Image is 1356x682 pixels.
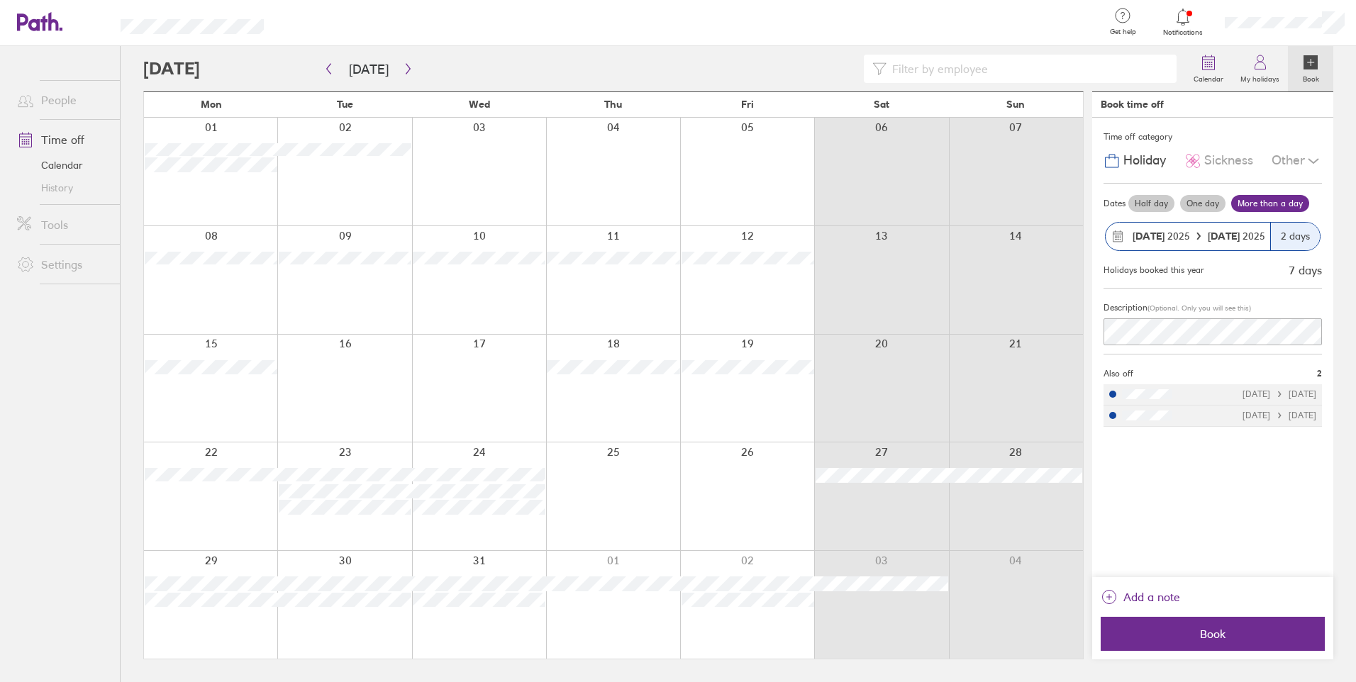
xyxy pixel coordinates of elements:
label: My holidays [1232,71,1288,84]
a: Notifications [1160,7,1206,37]
strong: [DATE] [1133,230,1165,242]
span: Get help [1100,28,1146,36]
div: [DATE] [DATE] [1243,410,1316,420]
span: Sat [874,99,889,110]
span: Add a note [1123,586,1180,608]
a: Tools [6,211,120,239]
span: Fri [741,99,754,110]
div: 7 days [1289,264,1322,276]
a: People [6,86,120,114]
button: Book [1101,617,1325,651]
a: Time off [6,125,120,154]
button: [DATE] 2025[DATE] 20252 days [1104,215,1322,258]
label: Half day [1128,195,1174,212]
span: 2025 [1133,230,1190,242]
span: Book [1111,627,1315,640]
span: 2 [1317,369,1322,379]
a: Settings [6,250,120,279]
a: Calendar [1185,46,1232,91]
div: Holidays booked this year [1104,265,1204,275]
strong: [DATE] [1208,230,1243,242]
label: More than a day [1231,195,1309,212]
span: Tue [337,99,353,110]
input: Filter by employee [887,55,1168,82]
div: Time off category [1104,126,1322,147]
a: History [6,177,120,199]
span: (Optional. Only you will see this) [1147,303,1251,313]
label: Calendar [1185,71,1232,84]
button: Add a note [1101,586,1180,608]
span: Also off [1104,369,1133,379]
span: Sun [1006,99,1025,110]
a: My holidays [1232,46,1288,91]
span: Sickness [1204,153,1253,168]
a: Calendar [6,154,120,177]
span: Mon [201,99,222,110]
span: 2025 [1208,230,1265,242]
span: Description [1104,302,1147,313]
span: Dates [1104,199,1126,208]
label: Book [1294,71,1328,84]
div: [DATE] [DATE] [1243,389,1316,399]
a: Book [1288,46,1333,91]
div: 2 days [1270,223,1320,250]
span: Holiday [1123,153,1166,168]
label: One day [1180,195,1226,212]
span: Thu [604,99,622,110]
span: Notifications [1160,28,1206,37]
div: Book time off [1101,99,1164,110]
button: [DATE] [338,57,400,81]
div: Other [1272,147,1322,174]
span: Wed [469,99,490,110]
